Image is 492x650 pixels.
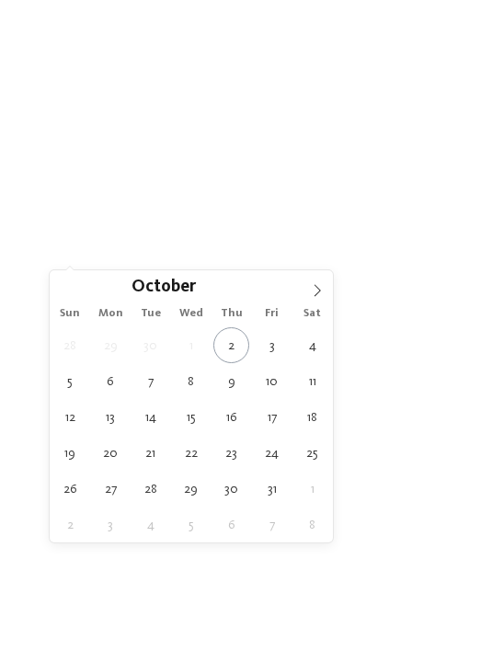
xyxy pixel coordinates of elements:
span: Fri [252,308,292,320]
span: November 1, 2025 [294,471,330,507]
span: October 3, 2025 [254,327,290,363]
span: October [132,279,196,297]
span: November 7, 2025 [254,507,290,542]
span: October 10, 2025 [254,363,290,399]
span: October 26, 2025 [52,471,88,507]
span: November 3, 2025 [93,507,129,542]
span: October 25, 2025 [294,435,330,471]
span: October 18, 2025 [294,399,330,435]
span: October 12, 2025 [52,399,88,435]
span: October 30, 2025 [213,471,249,507]
span: Mon [90,308,131,320]
p: The are as colourful as life itself, but all follow the same . Find the family hotel of your drea... [33,79,459,134]
span: October 13, 2025 [93,399,129,435]
a: quality promise [132,101,217,114]
span: October 17, 2025 [254,399,290,435]
span: October 21, 2025 [132,435,168,471]
span: November 8, 2025 [294,507,330,542]
span: October 29, 2025 [173,471,209,507]
span: October 23, 2025 [213,435,249,471]
span: A stay in your favourite hotels [148,210,344,224]
span: October 20, 2025 [93,435,129,471]
span: September 28, 2025 [52,327,88,363]
span: Sat [292,308,333,320]
span: October 6, 2025 [93,363,129,399]
span: November 6, 2025 [213,507,249,542]
span: October 19, 2025 [52,435,88,471]
span: October 16, 2025 [213,399,249,435]
span: October 8, 2025 [173,363,209,399]
a: Familienhotels [GEOGRAPHIC_DATA] [58,82,268,95]
a: holiday in [GEOGRAPHIC_DATA] with children [171,120,425,132]
span: October 14, 2025 [132,399,168,435]
span: October 2, 2025 [213,327,249,363]
span: October 11, 2025 [294,363,330,399]
span: October 7, 2025 [132,363,168,399]
span: October 31, 2025 [254,471,290,507]
span: October 28, 2025 [132,471,168,507]
span: October 5, 2025 [52,363,88,399]
span: November 2, 2025 [52,507,88,542]
span: October 24, 2025 [254,435,290,471]
span: October 4, 2025 [294,327,330,363]
span: Wed [171,308,212,320]
span: Thu [212,308,252,320]
span: October 15, 2025 [173,399,209,435]
span: October 1, 2025 [173,327,209,363]
span: November 5, 2025 [173,507,209,542]
span: Search [402,545,450,558]
span: September 30, 2025 [132,327,168,363]
input: Year [196,277,257,296]
span: Tue [131,308,171,320]
span: November 4, 2025 [132,507,168,542]
span: October 27, 2025 [93,471,129,507]
span: Send your non-binding enquiry! [110,184,383,207]
span: October 22, 2025 [173,435,209,471]
span: Sun [50,308,90,320]
span: Specialised in nature holidays that will stay in your heart forever [54,24,439,64]
span: September 29, 2025 [93,327,129,363]
span: October 9, 2025 [213,363,249,399]
img: Familienhotels Südtirol [409,17,492,58]
span: Menu [449,30,476,44]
